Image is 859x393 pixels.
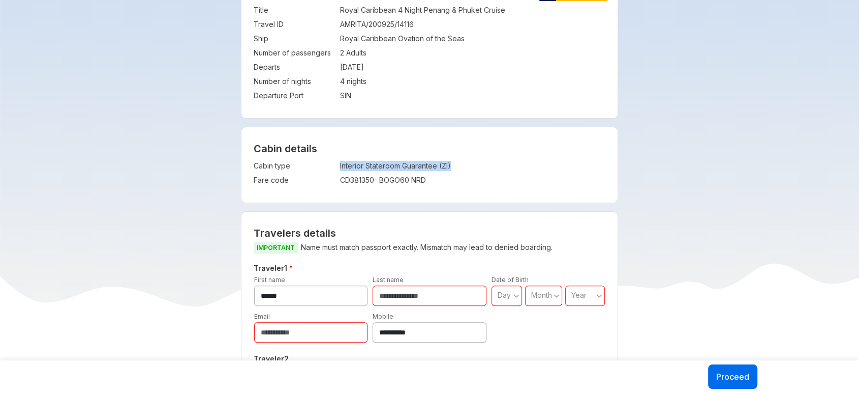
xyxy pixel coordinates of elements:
[335,32,340,46] td: :
[252,262,608,274] h5: Traveler 1
[571,291,587,299] span: Year
[340,17,606,32] td: AMRITA/200925/14116
[335,17,340,32] td: :
[254,242,298,254] span: IMPORTANT
[340,175,527,185] div: CD381350 - BOGO60 NRD
[254,3,335,17] td: Title
[254,276,285,284] label: First name
[254,241,606,254] p: Name must match passport exactly. Mismatch may lead to denied boarding.
[254,227,606,239] h2: Travelers details
[335,159,340,173] td: :
[340,3,606,17] td: Royal Caribbean 4 Night Penang & Phuket Cruise
[254,89,335,103] td: Departure Port
[373,276,404,284] label: Last name
[498,291,511,299] span: Day
[340,32,606,46] td: Royal Caribbean Ovation of the Seas
[492,276,529,284] label: Date of Birth
[340,89,606,103] td: SIN
[596,291,602,301] svg: angle down
[335,89,340,103] td: :
[340,60,606,74] td: [DATE]
[335,60,340,74] td: :
[254,143,606,155] h4: Cabin details
[373,313,393,320] label: Mobile
[340,46,606,60] td: 2 Adults
[335,3,340,17] td: :
[335,173,340,187] td: :
[335,74,340,89] td: :
[513,291,519,301] svg: angle down
[254,46,335,60] td: Number of passengers
[254,159,335,173] td: Cabin type
[340,74,606,89] td: 4 nights
[340,159,527,173] td: Interior Stateroom Guarantee (ZI)
[254,74,335,89] td: Number of nights
[335,46,340,60] td: :
[554,291,560,301] svg: angle down
[254,17,335,32] td: Travel ID
[254,173,335,187] td: Fare code
[708,364,757,389] button: Proceed
[531,291,552,299] span: Month
[254,313,270,320] label: Email
[254,60,335,74] td: Departs
[254,32,335,46] td: Ship
[252,353,608,365] h5: Traveler 2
